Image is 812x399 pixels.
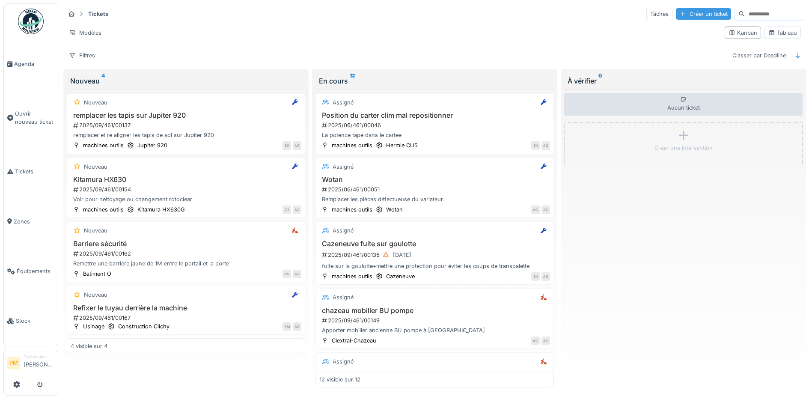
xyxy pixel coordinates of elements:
div: AG [541,205,550,214]
a: Agenda [4,39,58,89]
div: Nouveau [84,226,107,235]
span: Ouvrir nouveau ticket [15,110,54,126]
span: Stock [16,317,54,325]
div: Nouveau [84,163,107,171]
h3: Kitamura HX630 [71,176,301,184]
div: AG [531,205,540,214]
span: Tickets [15,167,54,176]
div: Kanban [729,29,757,37]
a: Équipements [4,247,58,296]
div: Wotan [386,205,403,214]
h3: Wotan [319,176,550,184]
div: AG [541,272,550,281]
h3: Travaux mobilier Ondaine [319,371,550,379]
h3: Refixer le tuyau derrière la machine [71,304,301,312]
span: Agenda [14,60,54,68]
div: Jupiter 920 [137,141,167,149]
div: Voir pour nettoyage ou changement rotoclear [71,195,301,203]
div: machines outils [332,205,372,214]
div: Filtres [65,49,99,62]
div: Clextral-Chazeau [332,336,376,345]
div: Classer par Deadline [729,49,790,62]
div: fuite sur la goulotte+mettre une protection pour éviter les coups de transpalette [319,262,550,270]
a: Tickets [4,147,58,197]
img: Badge_color-CXgf-gQk.svg [18,9,44,34]
div: AG [293,141,301,150]
div: YM [283,322,291,331]
div: Nouveau [84,98,107,107]
div: [DATE] [393,251,411,259]
div: machines outils [332,141,372,149]
div: Assigné [333,163,354,171]
h3: Cazeneuve fuite sur goulotte [319,240,550,248]
div: 2025/09/461/00162 [72,250,301,258]
div: Kitamura HX630G [137,205,185,214]
div: machines outils [83,205,124,214]
div: La potence tape dans le cartee [319,131,550,139]
div: 4 visible sur 4 [71,342,107,350]
div: Remettre une barriere jaune de 1M entre le portail et la porte [71,259,301,268]
div: 2025/06/461/00046 [321,121,550,129]
div: SH [531,272,540,281]
h3: chazeau mobilier BU pompe [319,307,550,315]
div: machines outils [332,272,372,280]
div: 2025/09/461/00137 [72,121,301,129]
div: 2025/09/461/00149 [321,316,550,325]
div: 2025/09/461/00167 [72,314,301,322]
div: AG [531,336,540,345]
span: Équipements [17,267,54,275]
div: Construction Clichy [118,322,170,331]
div: Nouveau [84,291,107,299]
div: AG [541,141,550,150]
div: Hermle CU5 [386,141,418,149]
div: AG [293,270,301,278]
div: 2025/09/461/00135 [321,250,550,260]
span: Zones [14,217,54,226]
div: Assigné [333,98,354,107]
div: 2025/06/461/00051 [321,185,550,194]
a: Ouvrir nouveau ticket [4,89,58,147]
div: GT [283,205,291,214]
sup: 0 [598,76,602,86]
div: AG [293,322,301,331]
h3: remplacer les tapis sur Jupiter 920 [71,111,301,119]
div: Cazeneuve [386,272,415,280]
div: Apporter mobilier ancienne BU pompe à [GEOGRAPHIC_DATA] [319,326,550,334]
h3: Position du carter clim mal repositionner [319,111,550,119]
div: AG [293,205,301,214]
h3: Barriere sécurité [71,240,301,248]
a: PM Technicien[PERSON_NAME] [7,354,54,374]
div: Usinage [83,322,104,331]
div: Assigné [333,226,354,235]
li: PM [7,357,20,369]
div: 2025/09/461/00154 [72,185,301,194]
div: Modèles [65,27,105,39]
sup: 4 [101,76,105,86]
div: Remplacer les pièces défectueuse du variateur. [319,195,550,203]
a: Stock [4,296,58,346]
div: Assigné [333,357,354,366]
div: AG [283,270,291,278]
div: remplacer et re aligner les tapis de sol sur Jupiter 920 [71,131,301,139]
div: AG [541,336,550,345]
strong: Tickets [85,10,112,18]
div: Technicien [24,354,54,360]
div: Tableau [768,29,797,37]
div: SH [531,141,540,150]
div: machines outils [83,141,124,149]
div: Aucun ticket [564,93,803,116]
div: SH [283,141,291,150]
div: Nouveau [70,76,302,86]
a: Zones [4,197,58,246]
div: Assigné [333,293,354,301]
div: En cours [319,76,550,86]
div: À vérifier [568,76,799,86]
sup: 12 [350,76,355,86]
div: Créer un ticket [676,8,731,20]
div: 12 visible sur 12 [319,375,360,384]
div: Créer une intervention [654,144,713,152]
li: [PERSON_NAME] [24,354,54,372]
div: Batiment O [83,270,111,278]
div: Tâches [646,8,672,20]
